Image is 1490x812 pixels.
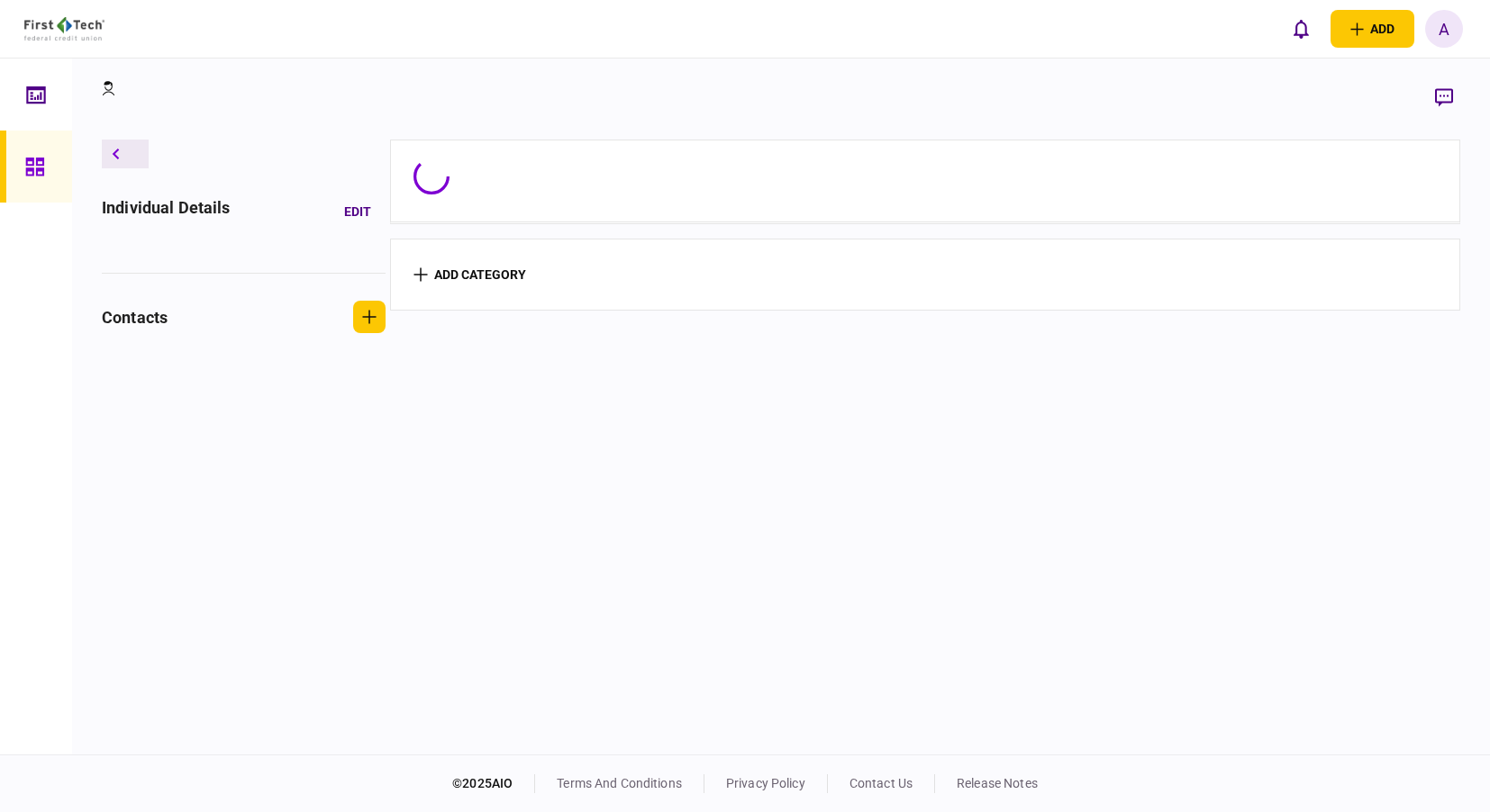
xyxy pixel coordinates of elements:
[557,776,682,790] a: terms and conditions
[1282,10,1320,48] button: open notifications list
[1425,10,1463,48] button: A
[24,17,104,41] img: client company logo
[726,776,805,790] a: privacy policy
[957,776,1038,790] a: release notes
[452,774,535,793] div: © 2025 AIO
[413,267,526,282] button: add category
[102,195,230,228] div: individual details
[849,776,913,790] a: contact us
[1331,10,1414,48] button: open adding identity options
[330,195,386,228] button: Edit
[102,305,168,329] div: contacts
